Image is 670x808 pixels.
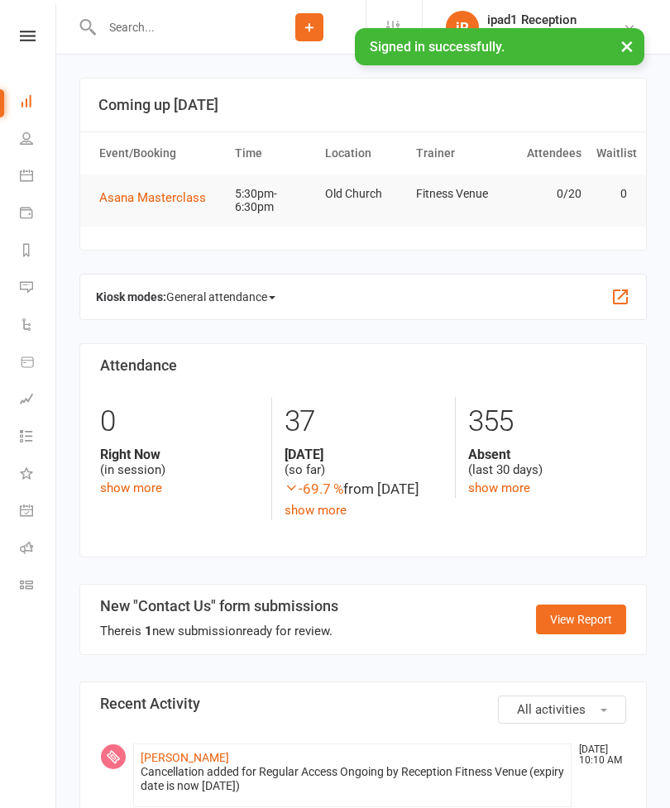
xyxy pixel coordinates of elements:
a: What's New [20,457,57,494]
a: Dashboard [20,84,57,122]
a: [PERSON_NAME] [141,751,229,764]
strong: [DATE] [285,447,443,462]
th: Time [227,132,318,175]
a: Calendar [20,159,57,196]
td: 0/20 [499,175,589,213]
th: Waitlist [589,132,634,175]
a: Roll call kiosk mode [20,531,57,568]
span: -69.7 % [285,480,343,497]
td: Old Church [318,175,408,213]
strong: Absent [468,447,626,462]
div: (last 30 days) [468,447,626,478]
strong: Kiosk modes: [96,290,166,304]
div: Fitness Venue Whitsunday [487,27,623,42]
h3: Attendance [100,357,626,374]
button: All activities [498,696,626,724]
strong: Right Now [100,447,259,462]
div: iR [446,11,479,44]
span: Asana Masterclass [99,190,206,205]
button: Asana Masterclass [99,188,218,208]
a: Reports [20,233,57,270]
td: Fitness Venue [409,175,499,213]
time: [DATE] 10:10 AM [571,744,625,766]
th: Trainer [409,132,499,175]
div: ipad1 Reception [487,12,623,27]
input: Search... [97,16,253,39]
div: Cancellation added for Regular Access Ongoing by Reception Fitness Venue (expiry date is now [DATE]) [141,765,564,793]
div: 0 [100,397,259,447]
a: View Report [536,605,626,634]
div: There is new submission ready for review. [100,621,338,641]
a: People [20,122,57,159]
h3: Coming up [DATE] [98,97,628,113]
a: show more [285,503,347,518]
span: All activities [517,702,586,717]
a: show more [468,480,530,495]
a: Payments [20,196,57,233]
div: 37 [285,397,443,447]
span: General attendance [166,284,275,310]
span: Signed in successfully. [370,39,505,55]
th: Attendees [499,132,589,175]
a: Product Sales [20,345,57,382]
div: (in session) [100,447,259,478]
a: Assessments [20,382,57,419]
h3: New "Contact Us" form submissions [100,598,338,614]
div: (so far) [285,447,443,478]
th: Event/Booking [92,132,227,175]
h3: Recent Activity [100,696,626,712]
a: General attendance kiosk mode [20,494,57,531]
div: from [DATE] [285,478,443,500]
div: 355 [468,397,626,447]
strong: 1 [145,624,152,638]
a: show more [100,480,162,495]
a: Class kiosk mode [20,568,57,605]
td: 5:30pm-6:30pm [227,175,318,227]
button: × [612,28,642,64]
th: Location [318,132,408,175]
td: 0 [589,175,634,213]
